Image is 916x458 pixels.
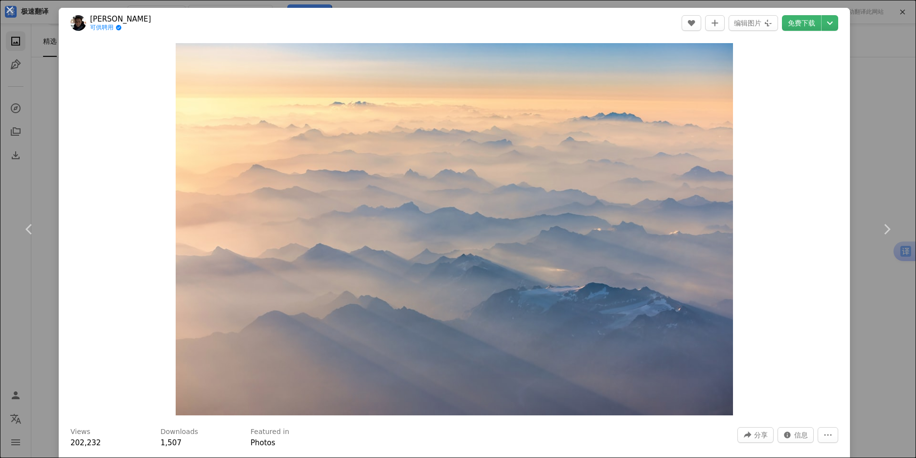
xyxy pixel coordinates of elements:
[788,19,815,27] font: 免费下载
[251,438,275,447] a: Photos
[734,19,761,27] font: 编辑图片
[729,15,778,31] button: 编辑图片
[705,15,725,31] button: 添加到收藏夹
[754,431,768,439] font: 分享
[160,438,182,447] span: 1,507
[778,427,814,443] button: 关于此图像的统计数据
[857,182,916,276] a: 下一个
[70,438,101,447] span: 202,232
[176,43,733,415] img: 山脉的山峰在日出时从云中露出。
[794,431,808,439] font: 信息
[90,14,151,24] a: [PERSON_NAME]
[70,427,91,437] h3: Views
[251,427,289,437] h3: Featured in
[160,427,198,437] h3: Downloads
[176,43,733,415] button: 放大此图像
[782,15,821,31] a: 免费下载
[90,24,151,32] a: 可供聘用
[822,15,838,31] button: 选择下载大小
[90,24,114,31] font: 可供聘用
[682,15,701,31] button: 喜欢
[90,15,151,24] font: [PERSON_NAME]
[818,427,838,443] button: 更多操作
[737,427,774,443] button: 分享此图片
[70,15,86,31] img: 去Andreas Slotosch的个人资料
